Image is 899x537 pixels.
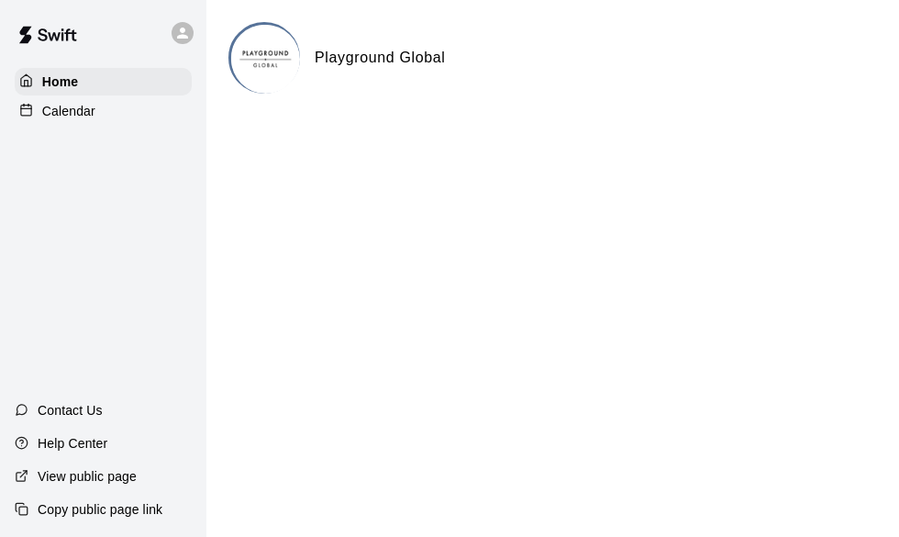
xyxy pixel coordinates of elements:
a: Calendar [15,97,192,125]
h6: Playground Global [315,46,446,70]
img: Playground Global logo [231,25,300,94]
p: Copy public page link [38,500,162,519]
p: Help Center [38,434,107,453]
p: View public page [38,467,137,486]
a: Home [15,68,192,95]
p: Home [42,73,79,91]
p: Contact Us [38,401,103,420]
p: Calendar [42,102,95,120]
